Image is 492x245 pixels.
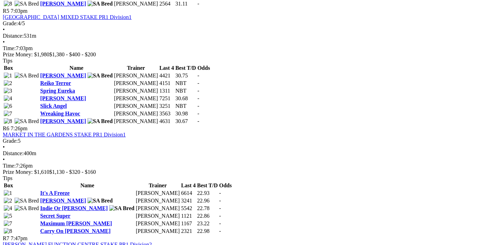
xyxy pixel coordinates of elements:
td: [PERSON_NAME] [114,0,158,7]
td: 3241 [181,197,196,204]
td: [PERSON_NAME] [136,190,180,197]
span: - [219,205,221,211]
span: Grade: [3,20,18,26]
img: SA Bred [87,73,113,79]
a: [GEOGRAPHIC_DATA] MIXED STAKE PR1 Division1 [3,14,132,20]
td: 30.75 [175,72,196,79]
div: 4/5 [3,20,489,27]
span: $1,380 - $400 - $200 [49,51,96,57]
td: [PERSON_NAME] [114,80,158,87]
span: Box [4,182,13,188]
th: Last 4 [181,182,196,189]
td: NBT [175,80,196,87]
span: • [3,27,5,32]
span: - [197,73,199,78]
th: Best T/D [197,182,218,189]
span: - [219,198,221,204]
span: - [197,88,199,94]
img: 8 [4,228,12,234]
td: NBT [175,87,196,94]
td: 1311 [159,87,174,94]
img: SA Bred [15,118,39,124]
th: Name [40,182,134,189]
span: 7:03pm [11,8,28,14]
td: 7251 [159,95,174,102]
span: Tips [3,58,12,64]
span: 7:47pm [11,235,28,241]
img: SA Bred [87,198,113,204]
th: Best T/D [175,65,196,72]
img: 4 [4,205,12,211]
a: Spring Eureka [40,88,75,94]
td: [PERSON_NAME] [114,72,158,79]
td: 4421 [159,72,174,79]
th: Trainer [114,65,158,72]
a: Indie Or [PERSON_NAME] [40,205,108,211]
div: 7:26pm [3,163,489,169]
a: [PERSON_NAME] [40,118,86,124]
td: [PERSON_NAME] [114,118,158,125]
div: 5 [3,138,489,144]
td: NBT [175,103,196,110]
img: 3 [4,88,12,94]
img: SA Bred [15,73,39,79]
span: - [197,111,199,116]
a: [PERSON_NAME] [40,95,86,101]
td: 30.98 [175,110,196,117]
span: R6 [3,125,9,131]
td: 22.78 [197,205,218,212]
img: SA Bred [109,205,134,211]
a: MARKET IN THE GARDENS STAKE PR1 Division1 [3,132,126,138]
img: 1 [4,73,12,79]
td: 2321 [181,228,196,235]
td: [PERSON_NAME] [136,205,180,212]
img: SA Bred [15,205,39,211]
td: 31.11 [175,0,196,7]
td: 3251 [159,103,174,110]
span: Time: [3,45,16,51]
td: [PERSON_NAME] [136,228,180,235]
span: - [197,118,199,124]
img: 2 [4,80,12,86]
span: - [197,1,199,7]
span: - [219,220,221,226]
img: SA Bred [87,1,113,7]
span: Box [4,65,13,71]
img: 1 [4,190,12,196]
a: Secret Super [40,213,70,219]
span: Grade: [3,138,18,144]
td: [PERSON_NAME] [136,213,180,219]
td: [PERSON_NAME] [114,110,158,117]
td: 22.98 [197,228,218,235]
th: Odds [197,65,210,72]
td: 30.68 [175,95,196,102]
td: 22.96 [197,197,218,204]
div: Prize Money: $1,610 [3,169,489,175]
img: 7 [4,220,12,227]
span: 7:26pm [11,125,28,131]
a: Maximum [PERSON_NAME] [40,220,112,226]
img: 5 [4,213,12,219]
td: 30.67 [175,118,196,125]
a: Carry On [PERSON_NAME] [40,228,111,234]
a: [PERSON_NAME] [40,1,86,7]
a: Wreaking Havoc [40,111,80,116]
span: - [219,228,221,234]
td: 22.93 [197,190,218,197]
td: 23.22 [197,220,218,227]
td: 1167 [181,220,196,227]
span: • [3,144,5,150]
th: Odds [219,182,232,189]
a: [PERSON_NAME] [40,198,86,204]
img: 7 [4,111,12,117]
td: 2564 [159,0,174,7]
th: Name [40,65,113,72]
span: • [3,39,5,45]
td: [PERSON_NAME] [136,220,180,227]
td: [PERSON_NAME] [114,87,158,94]
img: 8 [4,118,12,124]
img: SA Bred [87,118,113,124]
span: $1,130 - $320 - $160 [49,169,96,175]
img: 4 [4,95,12,102]
img: 2 [4,198,12,204]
